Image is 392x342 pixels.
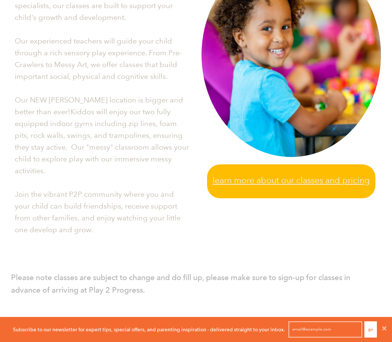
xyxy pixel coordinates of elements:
p: Our experienced teachers will guide your child through a rich sensory play experience. From Pre-C... [15,35,190,82]
p: Please note classes are subject to change and do fill up, please make sure to sign-up for classes... [11,271,381,296]
button: Go [364,321,377,338]
span: Kiddos will enjoy our two fully equipped indoor gyms including zip lines, foam pits, rock walls, ... [15,107,189,175]
input: email@example.com [288,321,362,338]
span: Join the vibrant P2P community where you and your child can build friendships, receive support fr... [15,190,181,234]
p: Subscribe to our newsletter for expert tips, special offers, and parenting inspiration - delivere... [13,325,285,334]
span: Learn more about our classes and pricing [213,174,370,187]
a: Learn more about our classes and pricing [207,164,375,198]
p: Our NEW [PERSON_NAME] location is bigger and better than ever! [15,94,190,177]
